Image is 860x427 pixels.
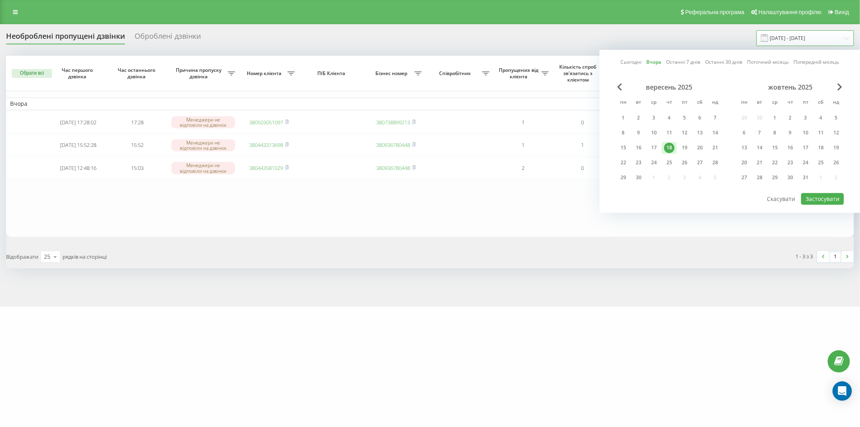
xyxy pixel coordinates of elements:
[633,142,644,153] div: 16
[694,97,706,109] abbr: субота
[800,97,812,109] abbr: п’ятниця
[633,97,645,109] abbr: вівторок
[621,59,641,66] a: Сьогодні
[739,128,750,138] div: 6
[243,70,287,77] span: Номер клієнта
[831,113,841,123] div: 5
[737,142,752,154] div: пн 13 жовт 2025 р.
[754,172,765,183] div: 28
[494,134,553,156] td: 1
[249,141,283,149] a: 380443313698
[785,128,795,138] div: 9
[646,142,662,154] div: ср 17 вер 2025 р.
[770,128,780,138] div: 8
[833,381,852,401] div: Open Intercom Messenger
[171,116,235,128] div: Менеджери не відповіли на дзвінок
[737,157,752,169] div: пн 20 жовт 2025 р.
[695,128,705,138] div: 13
[705,59,742,66] a: Останні 30 днів
[631,127,646,139] div: вт 9 вер 2025 р.
[752,142,767,154] div: вт 14 жовт 2025 р.
[494,157,553,179] td: 2
[618,142,629,153] div: 15
[767,142,783,154] div: ср 15 жовт 2025 р.
[692,142,708,154] div: сб 20 вер 2025 р.
[767,172,783,184] div: ср 29 жовт 2025 р.
[646,59,661,66] a: Вчора
[770,172,780,183] div: 29
[767,157,783,169] div: ср 22 жовт 2025 р.
[6,32,125,44] div: Необроблені пропущені дзвінки
[171,139,235,151] div: Менеджери не відповіли на дзвінок
[618,157,629,168] div: 22
[633,113,644,123] div: 2
[770,113,780,123] div: 1
[796,252,813,260] div: 1 - 3 з 3
[815,97,827,109] abbr: субота
[831,128,841,138] div: 12
[709,97,721,109] abbr: неділя
[800,172,811,183] div: 31
[666,59,700,66] a: Останні 7 днів
[48,157,108,179] td: [DATE] 12:48:16
[785,142,795,153] div: 16
[754,157,765,168] div: 21
[831,142,841,153] div: 19
[12,69,52,78] button: Обрати всі
[752,157,767,169] div: вт 21 жовт 2025 р.
[557,64,601,83] span: Кількість спроб зв'язатись з клієнтом
[800,128,811,138] div: 10
[494,112,553,133] td: 1
[710,157,720,168] div: 28
[633,128,644,138] div: 9
[739,172,750,183] div: 27
[616,83,723,91] div: вересень 2025
[649,142,659,153] div: 17
[55,67,101,80] span: Час першого дзвінка
[695,157,705,168] div: 27
[553,134,612,156] td: 1
[784,97,796,109] abbr: четвер
[616,112,631,124] div: пн 1 вер 2025 р.
[829,127,844,139] div: нд 12 жовт 2025 р.
[664,128,675,138] div: 11
[816,157,826,168] div: 25
[633,157,644,168] div: 23
[783,157,798,169] div: чт 23 жовт 2025 р.
[830,97,842,109] abbr: неділя
[829,112,844,124] div: нд 5 жовт 2025 р.
[829,142,844,154] div: нд 19 жовт 2025 р.
[783,172,798,184] div: чт 30 жовт 2025 р.
[62,253,107,260] span: рядків на сторінці
[664,157,675,168] div: 25
[695,142,705,153] div: 20
[800,157,811,168] div: 24
[739,142,750,153] div: 13
[798,142,813,154] div: пт 17 жовт 2025 р.
[679,128,690,138] div: 12
[692,112,708,124] div: сб 6 вер 2025 р.
[616,127,631,139] div: пн 8 вер 2025 р.
[692,127,708,139] div: сб 13 вер 2025 р.
[800,113,811,123] div: 3
[6,98,854,110] td: Вчора
[737,172,752,184] div: пн 27 жовт 2025 р.
[816,142,826,153] div: 18
[813,112,829,124] div: сб 4 жовт 2025 р.
[747,59,789,66] a: Поточний місяць
[679,113,690,123] div: 5
[752,172,767,184] div: вт 28 жовт 2025 р.
[648,97,660,109] abbr: середа
[171,67,228,80] span: Причина пропуску дзвінка
[48,134,108,156] td: [DATE] 15:52:28
[646,112,662,124] div: ср 3 вер 2025 р.
[664,142,675,153] div: 18
[617,83,622,90] span: Previous Month
[770,157,780,168] div: 22
[616,142,631,154] div: пн 15 вер 2025 р.
[798,112,813,124] div: пт 3 жовт 2025 р.
[737,83,844,91] div: жовтень 2025
[618,113,629,123] div: 1
[813,157,829,169] div: сб 25 жовт 2025 р.
[798,127,813,139] div: пт 10 жовт 2025 р.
